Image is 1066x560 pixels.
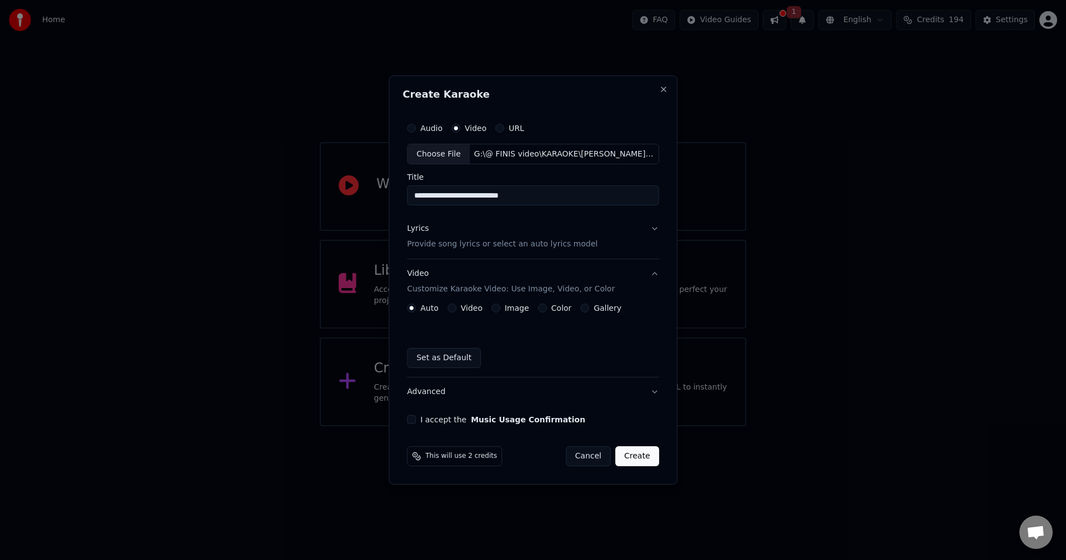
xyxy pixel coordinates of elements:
div: Choose File [408,144,470,164]
h2: Create Karaoke [403,89,663,99]
button: Create [615,446,659,466]
div: Lyrics [407,224,429,235]
p: Customize Karaoke Video: Use Image, Video, or Color [407,284,615,295]
label: Title [407,174,659,181]
div: VideoCustomize Karaoke Video: Use Image, Video, or Color [407,304,659,377]
button: Cancel [566,446,611,466]
label: URL [509,124,524,132]
span: This will use 2 credits [425,452,497,461]
label: Color [551,304,572,312]
button: LyricsProvide song lyrics or select an auto lyrics model [407,215,659,259]
label: I accept the [420,416,585,423]
label: Video [465,124,486,132]
label: Video [461,304,482,312]
div: Video [407,269,615,295]
label: Gallery [594,304,621,312]
button: Set as Default [407,348,481,368]
button: I accept the [471,416,585,423]
button: VideoCustomize Karaoke Video: Use Image, Video, or Color [407,260,659,304]
button: Advanced [407,377,659,406]
p: Provide song lyrics or select an auto lyrics model [407,239,597,250]
label: Auto [420,304,439,312]
label: Image [505,304,529,312]
div: G:\@ FINIS video\KARAOKE\[PERSON_NAME] Klip za Karaoke .mp4 [470,149,658,160]
label: Audio [420,124,443,132]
